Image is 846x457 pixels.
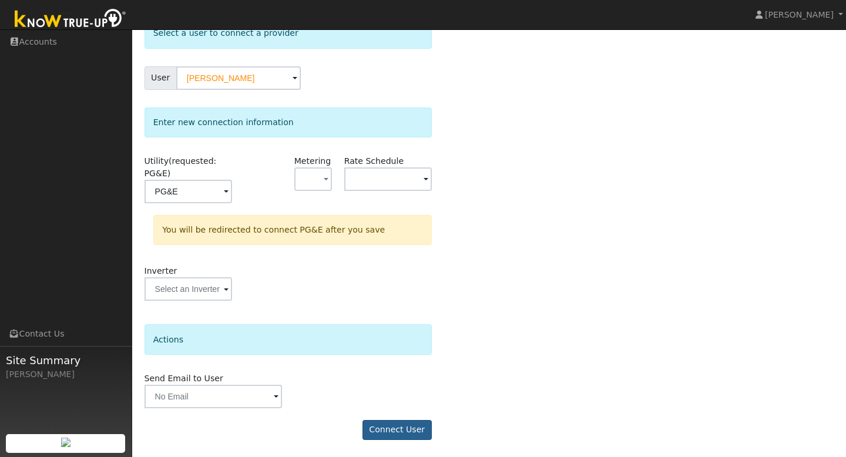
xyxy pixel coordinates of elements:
[145,155,232,180] label: Utility
[145,107,432,137] div: Enter new connection information
[145,372,223,385] label: Send Email to User
[145,385,282,408] input: No Email
[61,438,70,447] img: retrieve
[145,324,432,354] div: Actions
[9,6,132,33] img: Know True-Up
[145,66,177,90] span: User
[145,277,232,301] input: Select an Inverter
[6,368,126,381] div: [PERSON_NAME]
[294,155,331,167] label: Metering
[145,265,177,277] label: Inverter
[344,155,404,167] label: Rate Schedule
[145,18,432,48] div: Select a user to connect a provider
[145,156,217,178] span: (requested: PG&E)
[362,420,432,440] button: Connect User
[176,66,301,90] input: Select a User
[765,10,834,19] span: [PERSON_NAME]
[6,352,126,368] span: Site Summary
[145,180,232,203] input: Select a Utility
[153,215,432,245] div: You will be redirected to connect PG&E after you save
